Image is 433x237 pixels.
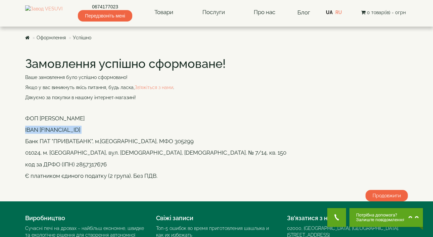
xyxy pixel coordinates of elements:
a: RU [335,10,342,15]
h4: Зв’язатися з нами [287,215,408,222]
p: 01024, м. [GEOGRAPHIC_DATA], вул. [DEMOGRAPHIC_DATA], [DEMOGRAPHIC_DATA]. № 7/14, кв. 150 [25,149,408,157]
p: Ваше замовлення було успішно сформовано! [25,74,408,81]
h4: Свіжі записи [156,215,277,222]
a: Успішно [73,35,91,40]
span: 0 товар(ів) - 0грн [367,10,406,15]
img: Завод VESUVI [25,5,62,19]
p: Дякуємо за покупки в нашому інтернет-магазині! [25,94,408,101]
a: UA [326,10,333,15]
a: 0674177023 [78,3,132,10]
p: код за ДРФО (ІПН) 2857317676 [25,160,408,168]
button: Get Call button [327,208,346,227]
p: Банк ПАТ "ПРИВАТБАНК", м.[GEOGRAPHIC_DATA], МФО 305299 [25,137,408,145]
a: Продовжити [366,190,408,201]
a: Зв’яжіться з нами [135,85,173,90]
p: Є платником єдиного податку (2 група). Без ПДВ. [25,172,408,180]
span: Потрібна допомога? [356,213,405,218]
span: Передзвоніть мені [78,10,132,22]
button: Chat button [349,208,423,227]
button: 0 товар(ів) - 0грн [359,9,408,16]
a: Послуги [196,5,232,20]
p: Якщо у вас виникнуть якісь питання, будь ласка, . [25,84,408,91]
h1: Замовлення успішно сформоване! [25,57,408,71]
p: IBAN [FINANCIAL_ID] [25,126,408,134]
h4: Виробництво [25,215,146,222]
a: Про нас [247,5,282,20]
a: Блог [297,9,310,16]
p: ФОП [PERSON_NAME] [25,114,408,122]
span: Залиште повідомлення [356,218,405,222]
a: Товари [148,5,180,20]
a: Оформлення [37,35,66,40]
